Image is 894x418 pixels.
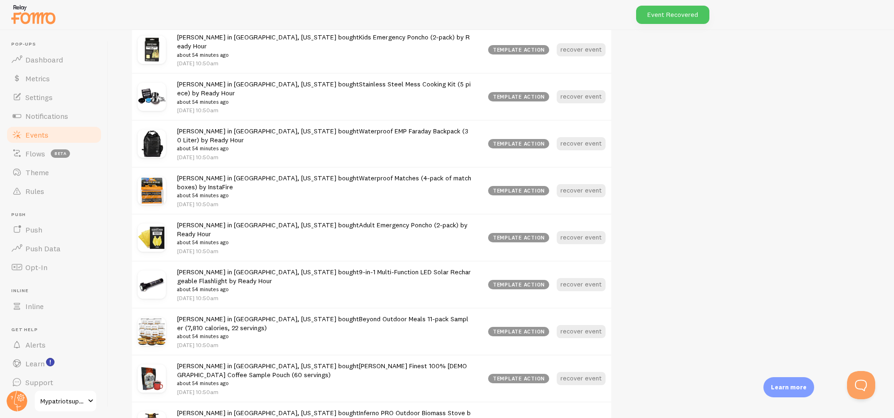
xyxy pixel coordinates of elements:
span: [PERSON_NAME] in [GEOGRAPHIC_DATA], [US_STATE] bought [177,80,471,106]
div: template action [488,233,549,242]
span: [PERSON_NAME] in [GEOGRAPHIC_DATA], [US_STATE] bought [177,362,471,388]
a: Alerts [6,335,102,354]
p: [DATE] 10:50am [177,200,471,208]
a: Inline [6,297,102,316]
div: template action [488,186,549,195]
img: fomo-relay-logo-orange.svg [10,2,57,26]
img: RH-Faraway30LBackpack1_small.jpg [138,130,166,158]
span: Mypatriotsupply [40,395,85,407]
p: [DATE] 10:50am [177,388,471,396]
small: about 54 minutes ago [177,285,471,294]
button: recover event [557,90,606,103]
a: Events [6,125,102,144]
small: about 54 minutes ago [177,379,471,387]
img: poncho_front_small.jpg [138,224,166,252]
span: [PERSON_NAME] in [GEOGRAPHIC_DATA], [US_STATE] bought [177,174,471,200]
small: about 54 minutes ago [177,191,471,200]
a: Waterproof Matches (4-pack of matchboxes) by InstaFire [177,174,471,191]
small: about 54 minutes ago [177,238,471,247]
span: Flows [25,149,45,158]
p: [DATE] 10:50am [177,341,471,349]
div: template action [488,327,549,336]
a: Settings [6,88,102,107]
p: Learn more [771,383,807,392]
small: about 54 minutes ago [177,98,471,106]
div: template action [488,374,549,383]
iframe: Help Scout Beacon - Open [847,371,875,399]
img: RH-Mess-Kit-06_small.jpg [138,83,166,111]
a: Dashboard [6,50,102,69]
span: Push [11,212,102,218]
a: Waterproof EMP Faraday Backpack (30 Liter) by Ready Hour [177,127,468,144]
div: template action [488,45,549,54]
img: Beyond-11-Pack-Sampler_0ce48348-1437-490b-9723-b7f23cfea58d_small.jpg [138,317,166,346]
a: Theme [6,163,102,182]
button: recover event [557,231,606,244]
small: about 54 minutes ago [177,51,471,59]
span: Inline [25,302,44,311]
span: Push Data [25,244,61,253]
p: [DATE] 10:50am [177,59,471,67]
p: [DATE] 10:50am [177,106,471,114]
small: about 54 minutes ago [177,332,471,341]
a: 9-in-1 Multi-Function LED Solar Rechargeable Flashlight by Ready Hour [177,268,471,285]
a: Opt-In [6,258,102,277]
svg: <p>Watch New Feature Tutorials!</p> [46,358,54,366]
a: Adult Emergency Poncho (2-pack) by Ready Hour [177,221,467,238]
a: Beyond Outdoor Meals 11-pack Sampler (7,810 calories, 22 servings) [177,315,468,332]
a: [PERSON_NAME] Finest 100% [DEMOGRAPHIC_DATA] Coffee Sample Pouch (60 servings) [177,362,467,379]
img: SolarFlashlight01_1024x1024_16492240-de11-4e46-b416-bfe88de937c0_small.jpg [138,271,166,299]
span: beta [51,149,70,158]
a: Stainless Steel Mess Cooking Kit (5 piece) by Ready Hour [177,80,471,97]
button: recover event [557,372,606,385]
span: [PERSON_NAME] in [GEOGRAPHIC_DATA], [US_STATE] bought [177,33,471,59]
span: [PERSON_NAME] in [GEOGRAPHIC_DATA], [US_STATE] bought [177,221,471,247]
div: Event Recovered [636,6,709,24]
small: about 54 minutes ago [177,144,471,153]
p: [DATE] 10:50am [177,247,471,255]
a: Support [6,373,102,392]
span: [PERSON_NAME] in [GEOGRAPHIC_DATA], [US_STATE] bought [177,315,471,341]
div: template action [488,280,549,289]
button: recover event [557,43,606,56]
span: Opt-In [25,263,47,272]
span: Notifications [25,111,68,121]
button: recover event [557,184,606,197]
div: template action [488,139,549,148]
div: Learn more [763,377,814,397]
button: recover event [557,278,606,291]
span: Pop-ups [11,41,102,47]
span: Metrics [25,74,50,83]
span: [PERSON_NAME] in [GEOGRAPHIC_DATA], [US_STATE] bought [177,268,471,294]
span: Rules [25,186,44,196]
a: Metrics [6,69,102,88]
span: Settings [25,93,53,102]
span: Support [25,378,53,387]
a: Learn [6,354,102,373]
a: Notifications [6,107,102,125]
button: recover event [557,137,606,150]
img: Franlin_s-FInest-2021_small.jpg [138,364,166,393]
span: [PERSON_NAME] in [GEOGRAPHIC_DATA], [US_STATE] bought [177,127,471,153]
span: Learn [25,359,45,368]
p: [DATE] 10:50am [177,294,471,302]
img: Instafire-Matches-4pk-01_small.jpg [138,177,166,205]
button: recover event [557,325,606,338]
img: KEP01_small.jpg [138,36,166,64]
span: Inline [11,288,102,294]
div: template action [488,92,549,101]
span: Events [25,130,48,139]
a: Push [6,220,102,239]
a: Push Data [6,239,102,258]
span: Theme [25,168,49,177]
span: Alerts [25,340,46,349]
a: Rules [6,182,102,201]
span: Push [25,225,42,234]
a: Mypatriotsupply [34,390,97,412]
a: Kids Emergency Poncho (2-pack) by Ready Hour [177,33,470,50]
a: Flows beta [6,144,102,163]
p: [DATE] 10:50am [177,153,471,161]
span: Get Help [11,327,102,333]
span: Dashboard [25,55,63,64]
